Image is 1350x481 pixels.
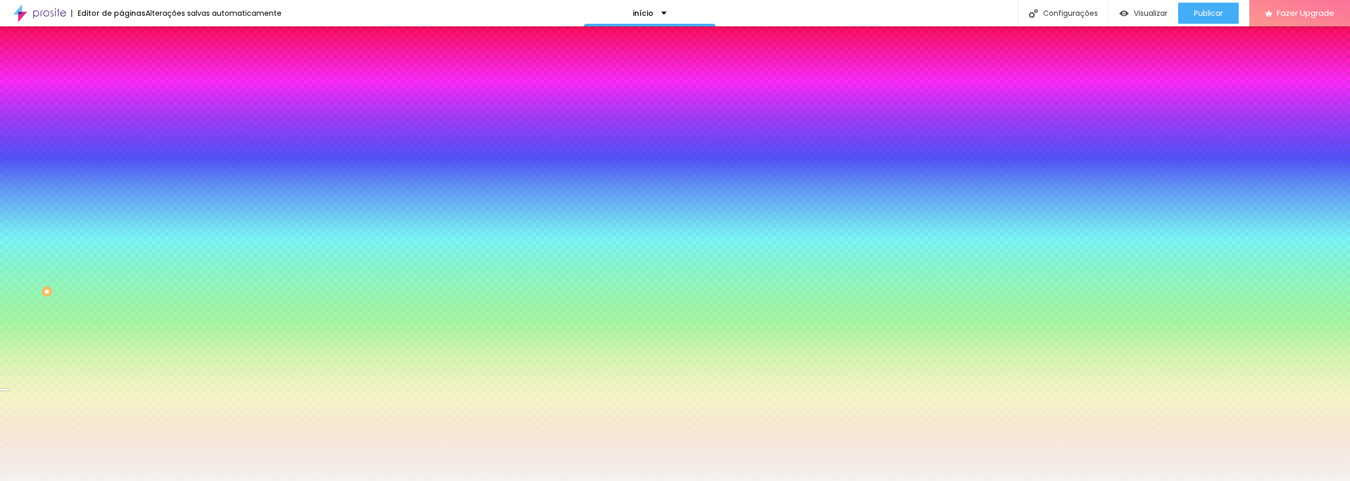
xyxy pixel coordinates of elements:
span: Visualizar [1134,9,1168,17]
div: Alterações salvas automaticamente [146,10,282,17]
img: view-1.svg [1120,9,1129,18]
span: Fazer Upgrade [1277,8,1334,17]
img: Icone [1029,9,1038,18]
p: início [633,10,653,17]
button: Publicar [1178,3,1239,24]
button: Visualizar [1109,3,1178,24]
div: Editor de páginas [71,10,146,17]
span: Publicar [1194,9,1223,17]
